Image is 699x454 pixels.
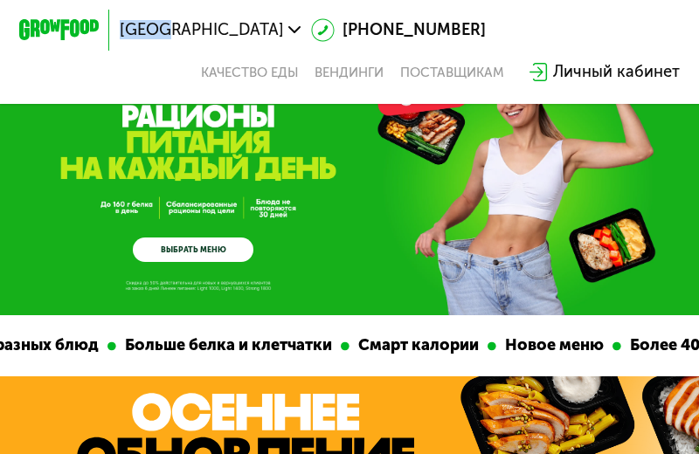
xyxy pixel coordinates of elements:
div: поставщикам [400,65,504,80]
a: ВЫБРАТЬ МЕНЮ [133,237,253,262]
a: Вендинги [315,65,384,80]
div: Смарт калории [349,334,487,358]
div: Новое меню [495,334,612,358]
span: [GEOGRAPHIC_DATA] [120,22,284,38]
div: Больше белка и клетчатки [115,334,340,358]
div: Личный кабинет [553,60,680,84]
a: Качество еды [201,65,299,80]
a: [PHONE_NUMBER] [311,18,487,42]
